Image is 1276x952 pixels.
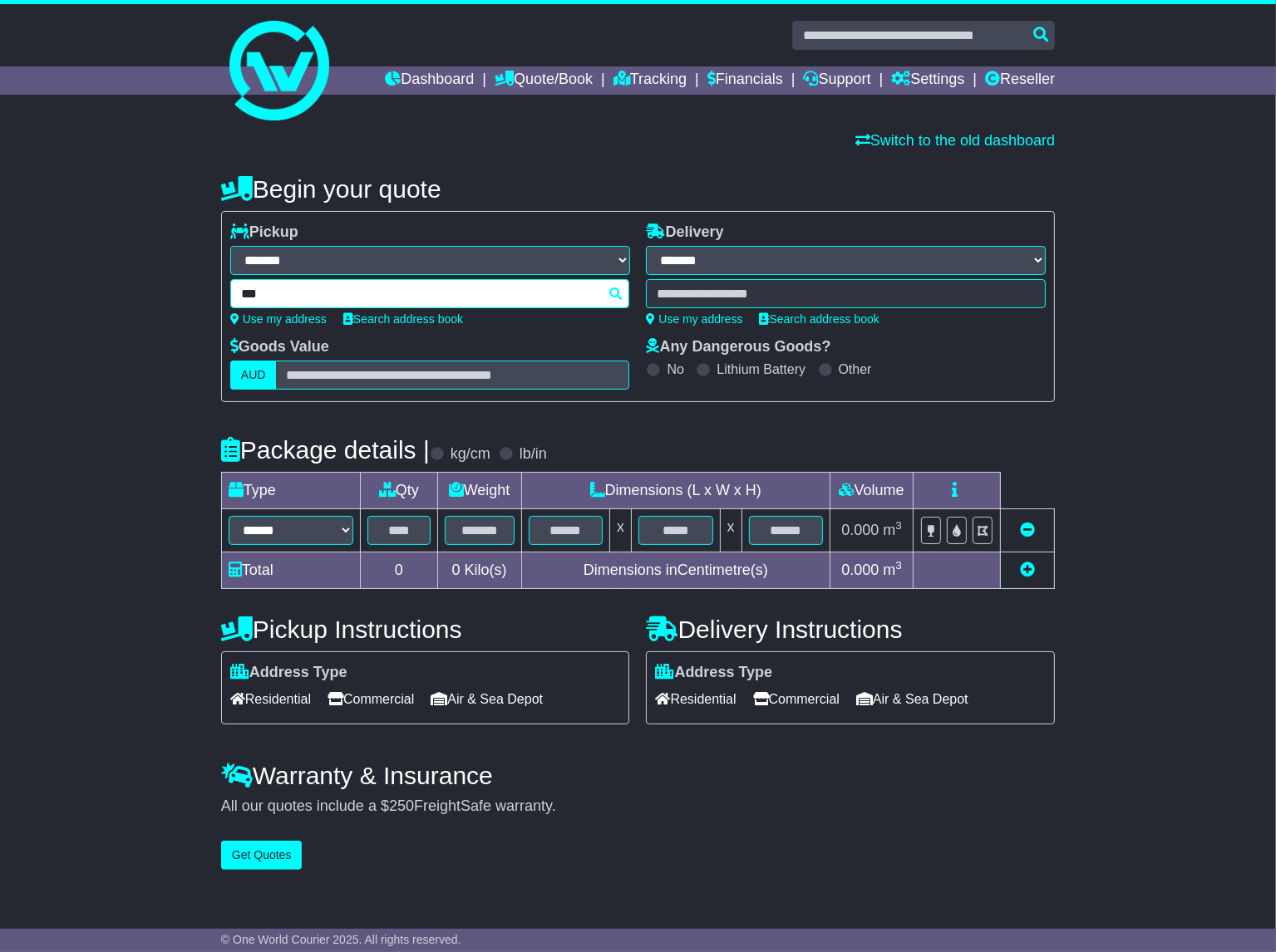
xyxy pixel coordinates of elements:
span: Air & Sea Depot [431,686,543,712]
td: Kilo(s) [437,552,521,589]
span: Air & Sea Depot [856,686,968,712]
a: Dashboard [385,66,474,95]
label: Any Dangerous Goods? [646,338,830,356]
h4: Begin your quote [221,175,1055,203]
td: Volume [830,473,914,509]
label: No [667,361,683,377]
h4: Pickup Instructions [221,616,630,643]
div: All our quotes include a $ FreightSafe warranty. [221,797,1055,816]
a: Tracking [613,66,687,95]
td: Type [221,473,360,509]
td: Weight [437,473,521,509]
td: Dimensions in Centimetre(s) [521,552,830,589]
label: Pickup [230,223,298,242]
a: Add new item [1020,562,1035,578]
td: x [720,509,741,552]
label: Goods Value [230,338,329,356]
label: Other [839,361,872,377]
sup: 3 [895,559,902,572]
td: Qty [360,473,437,509]
h4: Delivery Instructions [646,616,1055,643]
h4: Warranty & Insurance [221,762,1055,789]
a: Reseller [985,66,1055,95]
a: Use my address [646,312,742,326]
a: Quote/Book [495,66,593,95]
sup: 3 [895,519,902,532]
span: 250 [389,797,414,814]
span: 0.000 [841,522,879,538]
a: Support [804,66,871,95]
label: lb/in [520,445,547,464]
td: x [610,509,632,552]
span: 0.000 [841,562,879,578]
label: kg/cm [451,445,490,464]
a: Settings [891,66,964,95]
span: Residential [230,686,311,712]
a: Search address book [760,312,879,326]
label: AUD [230,361,277,390]
a: Switch to the old dashboard [855,132,1055,149]
typeahead: Please provide city [230,279,630,308]
span: m [883,522,902,538]
button: Get Quotes [221,841,303,870]
span: 0 [452,562,461,578]
span: Commercial [328,686,414,712]
label: Lithium Battery [717,361,806,377]
label: Address Type [230,664,347,682]
td: Total [221,552,360,589]
span: Residential [655,686,736,712]
a: Search address book [343,312,463,326]
span: Commercial [753,686,840,712]
a: Financials [707,66,783,95]
a: Use my address [230,312,327,326]
span: m [883,562,902,578]
label: Address Type [655,664,772,682]
h4: Package details | [221,436,430,464]
a: Remove this item [1020,522,1035,538]
span: © One World Courier 2025. All rights reserved. [221,933,461,946]
td: 0 [360,552,437,589]
label: Delivery [646,223,723,242]
td: Dimensions (L x W x H) [521,473,830,509]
